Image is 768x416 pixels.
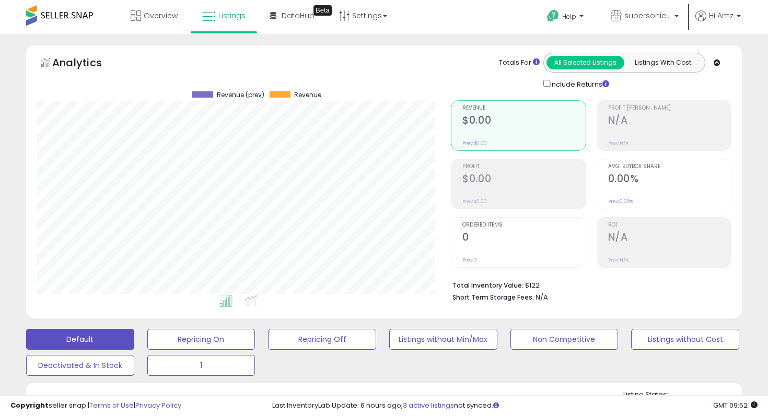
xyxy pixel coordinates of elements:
h2: $0.00 [462,173,585,187]
span: Revenue (prev) [217,91,264,99]
small: Prev: $0.00 [462,140,487,146]
i: Get Help [546,9,560,22]
span: Revenue [462,105,585,111]
span: supersonic supply [624,10,671,21]
span: Revenue [294,91,321,99]
small: Prev: $0.00 [462,198,487,205]
a: 3 active listings [403,400,454,410]
span: Profit [462,164,585,170]
a: Terms of Use [89,400,134,410]
small: Prev: 0 [462,257,477,263]
li: $122 [452,278,724,291]
small: Prev: N/A [608,140,629,146]
div: Totals For [499,58,540,68]
span: Profit [PERSON_NAME] [608,105,731,111]
h2: N/A [608,114,731,128]
div: Include Returns [536,78,622,90]
h2: $0.00 [462,114,585,128]
span: Hi Amz [709,10,734,21]
span: Ordered Items [462,222,585,228]
h2: N/A [608,231,731,245]
span: 2025-09-12 09:52 GMT [713,400,758,410]
small: Prev: N/A [608,257,629,263]
span: ROI [608,222,731,228]
span: Help [562,12,576,21]
div: Tooltip anchor [313,5,332,16]
span: Overview [144,10,178,21]
button: Default [26,329,134,350]
button: All Selected Listings [546,56,624,69]
a: Privacy Policy [135,400,181,410]
button: Listings without Cost [631,329,739,350]
span: Avg. Buybox Share [608,164,731,170]
h2: 0.00% [608,173,731,187]
button: Repricing On [147,329,255,350]
button: Non Competitive [510,329,619,350]
a: Hi Amz [695,10,741,34]
small: Prev: 0.00% [608,198,633,205]
h2: 0 [462,231,585,245]
div: seller snap | | [10,401,181,411]
button: Listings without Min/Max [389,329,497,350]
a: Help [539,2,594,34]
span: N/A [536,292,548,302]
span: DataHub [282,10,315,21]
button: Listings With Cost [624,56,702,69]
div: Last InventoryLab Update: 6 hours ago, not synced. [272,401,758,411]
h5: Analytics [52,55,122,73]
b: Short Term Storage Fees: [452,293,534,302]
span: Listings [218,10,246,21]
b: Total Inventory Value: [452,281,523,290]
strong: Copyright [10,400,49,410]
button: Repricing Off [268,329,376,350]
button: 1 [147,355,255,376]
button: Deactivated & In Stock [26,355,134,376]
